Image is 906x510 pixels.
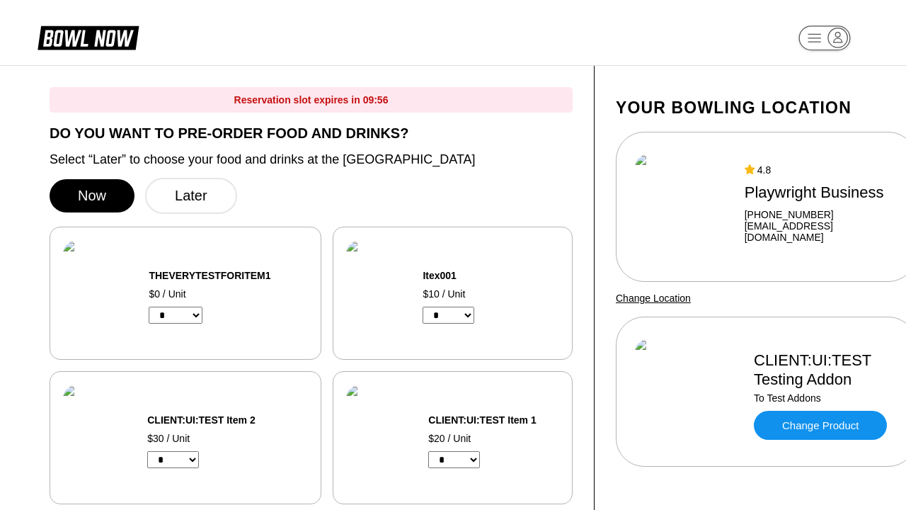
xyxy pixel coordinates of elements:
div: CLIENT:UI:TEST Item 1 [428,414,559,426]
div: CLIENT:UI:TEST Item 2 [147,414,294,426]
div: To Test Addons [754,392,898,404]
div: Itex001 [423,270,521,281]
div: Playwright Business [745,183,898,202]
img: Playwright Business [635,154,732,260]
div: $30 / Unit [147,433,294,444]
div: $20 / Unit [428,433,559,444]
a: [EMAIL_ADDRESS][DOMAIN_NAME] [745,220,898,243]
img: CLIENT:UI:TEST Item 2 [63,385,130,491]
img: CLIENT:UI:TEST Testing Addon [635,339,741,445]
button: Now [50,179,134,212]
div: THEVERYTESTFORITEM1 [149,270,308,281]
label: Select “Later” to choose your food and drinks at the [GEOGRAPHIC_DATA] [50,152,573,167]
img: THEVERYTESTFORITEM1 [63,240,132,346]
div: $0 / Unit [149,288,308,300]
label: DO YOU WANT TO PRE-ORDER FOOD AND DRINKS? [50,125,573,141]
div: $10 / Unit [423,288,521,300]
a: Change Product [754,411,887,440]
button: Later [145,178,237,214]
div: [PHONE_NUMBER] [745,209,898,220]
div: Reservation slot expires in 09:56 [50,87,573,113]
a: Change Location [616,293,691,304]
img: CLIENT:UI:TEST Item 1 [346,385,411,491]
div: CLIENT:UI:TEST Testing Addon [754,351,898,389]
img: Itex001 [346,240,406,346]
div: 4.8 [745,164,898,176]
